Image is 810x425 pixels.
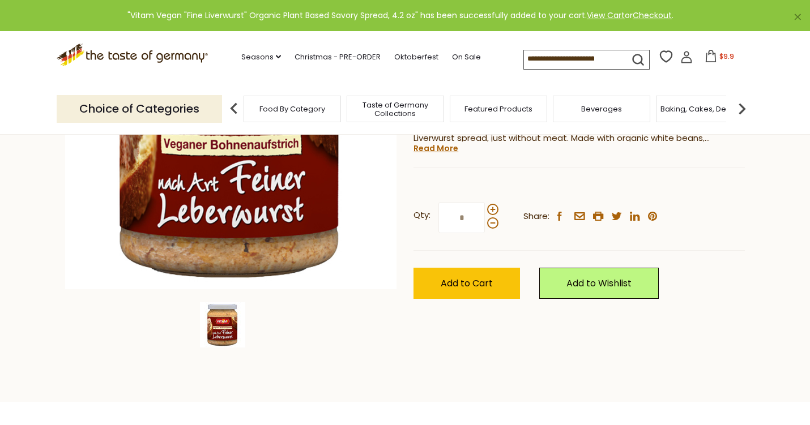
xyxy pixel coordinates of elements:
div: "Vitam Vegan "Fine Liverwurst" Organic Plant Based Savory Spread, 4.2 oz" has been successfully a... [9,9,792,22]
a: Christmas - PRE-ORDER [295,51,381,63]
input: Qty: [438,202,485,233]
a: Food By Category [259,105,325,113]
a: Baking, Cakes, Desserts [660,105,748,113]
img: previous arrow [223,97,245,120]
span: Share: [523,209,549,224]
a: Read More [413,143,458,154]
a: View Cart [587,10,625,21]
a: Add to Wishlist [539,268,659,299]
span: Add to Cart [441,277,493,290]
img: next arrow [731,97,753,120]
strong: Qty: [413,208,430,222]
img: Vitam Vegan "Fine Liverwurst" Organic Plant Based Savory Spread, 4.2 oz [200,302,245,347]
a: On Sale [452,51,481,63]
a: Checkout [633,10,672,21]
button: $9.9 [695,50,743,67]
a: Oktoberfest [394,51,438,63]
span: $9.9 [719,51,734,61]
a: Seasons [241,51,281,63]
button: Add to Cart [413,268,520,299]
a: × [794,14,801,20]
p: Choice of Categories [57,95,222,123]
a: Featured Products [464,105,532,113]
a: Taste of Germany Collections [350,101,441,118]
a: Beverages [581,105,622,113]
